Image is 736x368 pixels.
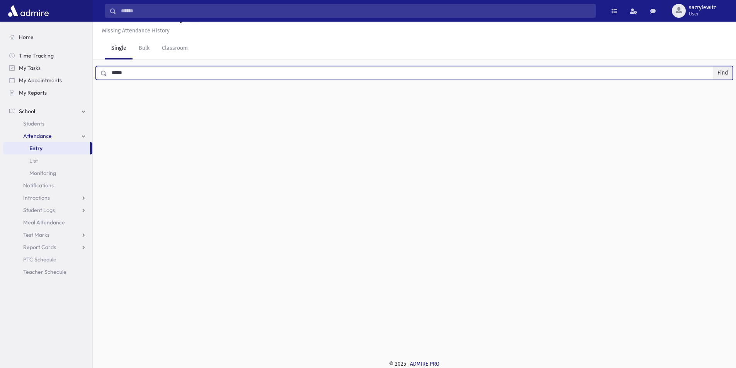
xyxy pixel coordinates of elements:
a: Time Tracking [3,49,92,62]
a: Meal Attendance [3,216,92,229]
span: Infractions [23,194,50,201]
span: Test Marks [23,231,49,238]
span: My Reports [19,89,47,96]
span: My Appointments [19,77,62,84]
a: Single [105,38,133,59]
span: Report Cards [23,244,56,251]
a: Missing Attendance History [99,27,170,34]
a: My Tasks [3,62,92,74]
a: Students [3,117,92,130]
a: Student Logs [3,204,92,216]
img: AdmirePro [6,3,51,19]
span: sazrylewitz [689,5,716,11]
u: Missing Attendance History [102,27,170,34]
a: Entry [3,142,90,154]
a: Notifications [3,179,92,192]
div: © 2025 - [105,360,724,368]
a: Monitoring [3,167,92,179]
span: PTC Schedule [23,256,56,263]
span: User [689,11,716,17]
span: My Tasks [19,64,41,71]
a: Test Marks [3,229,92,241]
span: Notifications [23,182,54,189]
span: Monitoring [29,170,56,176]
span: Student Logs [23,207,55,214]
span: Time Tracking [19,52,54,59]
a: Classroom [156,38,194,59]
span: Attendance [23,132,52,139]
a: Report Cards [3,241,92,253]
a: List [3,154,92,167]
button: Find [713,66,733,80]
span: School [19,108,35,115]
input: Search [116,4,595,18]
a: Bulk [133,38,156,59]
a: School [3,105,92,117]
a: Attendance [3,130,92,142]
span: Entry [29,145,42,152]
span: Home [19,34,34,41]
a: Teacher Schedule [3,266,92,278]
a: My Appointments [3,74,92,86]
a: Home [3,31,92,43]
span: Teacher Schedule [23,268,66,275]
span: Students [23,120,44,127]
a: PTC Schedule [3,253,92,266]
span: List [29,157,38,164]
span: Meal Attendance [23,219,65,226]
a: Infractions [3,192,92,204]
a: My Reports [3,86,92,99]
